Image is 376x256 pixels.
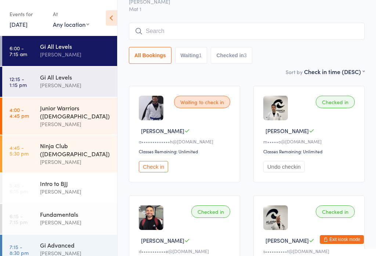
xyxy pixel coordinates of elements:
[211,47,252,64] button: Checked in3
[10,20,28,28] a: [DATE]
[2,98,117,135] a: 4:00 -4:45 pmJunior Warriors ([DEMOGRAPHIC_DATA])[PERSON_NAME]
[2,135,117,172] a: 4:45 -5:30 pmNinja Club ([DEMOGRAPHIC_DATA])[PERSON_NAME]
[139,248,232,254] div: d•••••••••••e@[DOMAIN_NAME]
[316,96,355,108] div: Checked in
[40,158,111,166] div: [PERSON_NAME]
[139,138,232,145] div: a•••••••••••••h@[DOMAIN_NAME]
[40,104,111,120] div: Junior Warriors ([DEMOGRAPHIC_DATA])
[53,20,89,28] div: Any location
[265,237,309,244] span: [PERSON_NAME]
[129,47,171,64] button: All Bookings
[10,182,28,194] time: 5:45 - 6:15 pm
[263,96,288,120] img: image1682735990.png
[174,96,230,108] div: Waiting to check in
[316,205,355,218] div: Checked in
[53,8,89,20] div: At
[40,42,111,50] div: Gi All Levels
[40,120,111,128] div: [PERSON_NAME]
[129,23,365,40] input: Search
[286,68,303,76] label: Sort by
[40,142,111,158] div: Ninja Club ([DEMOGRAPHIC_DATA])
[10,45,27,57] time: 6:00 - 7:15 am
[10,107,29,118] time: 4:00 - 4:45 pm
[263,148,357,154] div: Classes Remaining: Unlimited
[40,218,111,227] div: [PERSON_NAME]
[40,73,111,81] div: Gi All Levels
[139,148,232,154] div: Classes Remaining: Unlimited
[2,36,117,66] a: 6:00 -7:15 amGi All Levels[PERSON_NAME]
[10,244,29,256] time: 7:15 - 8:30 pm
[139,205,163,230] img: image1722981415.png
[10,213,28,225] time: 6:15 - 7:15 pm
[263,138,357,145] div: m•••••o@[DOMAIN_NAME]
[2,173,117,203] a: 5:45 -6:15 pmIntro to BJJ[PERSON_NAME]
[199,52,202,58] div: 1
[304,67,365,76] div: Check in time (DESC)
[263,205,288,230] img: image1684138876.png
[10,145,29,156] time: 4:45 - 5:30 pm
[244,52,247,58] div: 3
[139,161,168,172] button: Check in
[2,67,117,97] a: 12:15 -1:15 pmGi All Levels[PERSON_NAME]
[40,241,111,249] div: Gi Advanced
[10,8,46,20] div: Events for
[129,5,365,12] span: Mat 1
[263,161,305,172] button: Undo checkin
[191,205,230,218] div: Checked in
[40,210,111,218] div: Fundamentals
[40,50,111,59] div: [PERSON_NAME]
[10,76,27,88] time: 12:15 - 1:15 pm
[320,235,364,244] button: Exit kiosk mode
[141,237,184,244] span: [PERSON_NAME]
[139,96,163,120] img: image1685953382.png
[40,179,111,187] div: Intro to BJJ
[40,187,111,196] div: [PERSON_NAME]
[175,47,207,64] button: Waiting1
[2,204,117,234] a: 6:15 -7:15 pmFundamentals[PERSON_NAME]
[40,81,111,89] div: [PERSON_NAME]
[263,248,357,254] div: s••••••••••t@[DOMAIN_NAME]
[141,127,184,135] span: [PERSON_NAME]
[265,127,309,135] span: [PERSON_NAME]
